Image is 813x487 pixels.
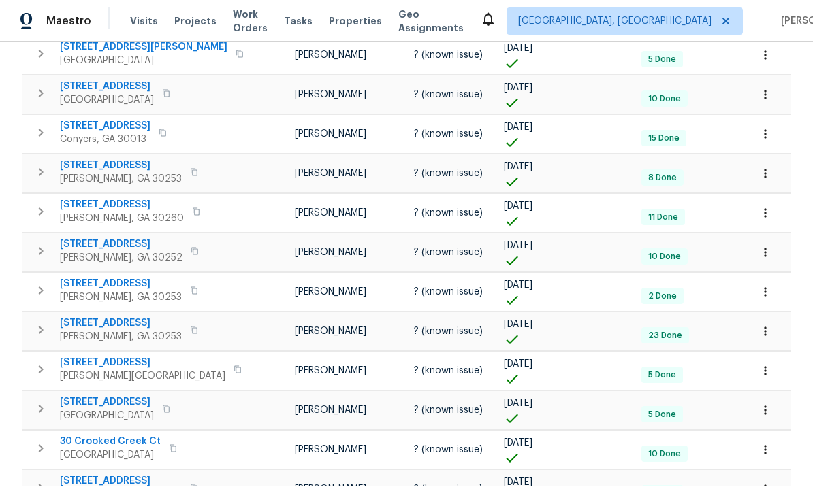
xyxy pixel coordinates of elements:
[414,446,483,455] span: ? (known issue)
[60,331,182,344] span: [PERSON_NAME], GA 30253
[60,396,154,409] span: [STREET_ADDRESS]
[504,439,532,448] span: [DATE]
[295,327,366,337] span: [PERSON_NAME]
[60,291,182,305] span: [PERSON_NAME], GA 30253
[60,120,150,133] span: [STREET_ADDRESS]
[643,212,684,224] span: 11 Done
[295,130,366,139] span: [PERSON_NAME]
[518,15,712,29] span: [GEOGRAPHIC_DATA], [GEOGRAPHIC_DATA]
[329,15,382,29] span: Properties
[643,94,686,105] span: 10 Done
[643,331,688,342] span: 23 Done
[504,202,532,212] span: [DATE]
[414,406,483,416] span: ? (known issue)
[643,449,686,460] span: 10 Done
[504,44,532,54] span: [DATE]
[414,130,483,139] span: ? (known issue)
[643,133,685,145] span: 15 Done
[233,8,268,35] span: Work Orders
[60,435,161,449] span: 30 Crooked Creek Ct
[643,370,682,382] span: 5 Done
[295,367,366,376] span: [PERSON_NAME]
[295,90,366,100] span: [PERSON_NAME]
[398,8,464,35] span: Geo Assignments
[295,288,366,297] span: [PERSON_NAME]
[295,406,366,416] span: [PERSON_NAME]
[643,54,682,66] span: 5 Done
[46,15,91,29] span: Maestro
[504,84,532,93] span: [DATE]
[60,94,154,107] span: [GEOGRAPHIC_DATA]
[60,278,182,291] span: [STREET_ADDRESS]
[504,163,532,172] span: [DATE]
[414,51,483,61] span: ? (known issue)
[504,320,532,330] span: [DATE]
[174,15,217,29] span: Projects
[504,241,532,251] span: [DATE]
[414,327,483,337] span: ? (known issue)
[60,409,154,423] span: [GEOGRAPHIC_DATA]
[60,449,161,463] span: [GEOGRAPHIC_DATA]
[60,41,227,54] span: [STREET_ADDRESS][PERSON_NAME]
[60,173,182,186] span: [PERSON_NAME], GA 30253
[295,446,366,455] span: [PERSON_NAME]
[60,370,225,384] span: [PERSON_NAME][GEOGRAPHIC_DATA]
[643,291,682,303] span: 2 Done
[643,252,686,263] span: 10 Done
[60,159,182,173] span: [STREET_ADDRESS]
[295,51,366,61] span: [PERSON_NAME]
[504,281,532,290] span: [DATE]
[504,360,532,369] span: [DATE]
[414,248,483,258] span: ? (known issue)
[60,54,227,68] span: [GEOGRAPHIC_DATA]
[60,199,184,212] span: [STREET_ADDRESS]
[60,133,150,147] span: Conyers, GA 30013
[60,356,225,370] span: [STREET_ADDRESS]
[130,15,158,29] span: Visits
[284,17,313,27] span: Tasks
[60,80,154,94] span: [STREET_ADDRESS]
[414,209,483,218] span: ? (known issue)
[295,209,366,218] span: [PERSON_NAME]
[643,409,682,421] span: 5 Done
[504,123,532,133] span: [DATE]
[60,238,182,252] span: [STREET_ADDRESS]
[60,317,182,331] span: [STREET_ADDRESS]
[295,169,366,179] span: [PERSON_NAME]
[414,90,483,100] span: ? (known issue)
[414,288,483,297] span: ? (known issue)
[643,173,682,184] span: 8 Done
[504,399,532,409] span: [DATE]
[60,252,182,265] span: [PERSON_NAME], GA 30252
[414,169,483,179] span: ? (known issue)
[60,212,184,226] span: [PERSON_NAME], GA 30260
[295,248,366,258] span: [PERSON_NAME]
[414,367,483,376] span: ? (known issue)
